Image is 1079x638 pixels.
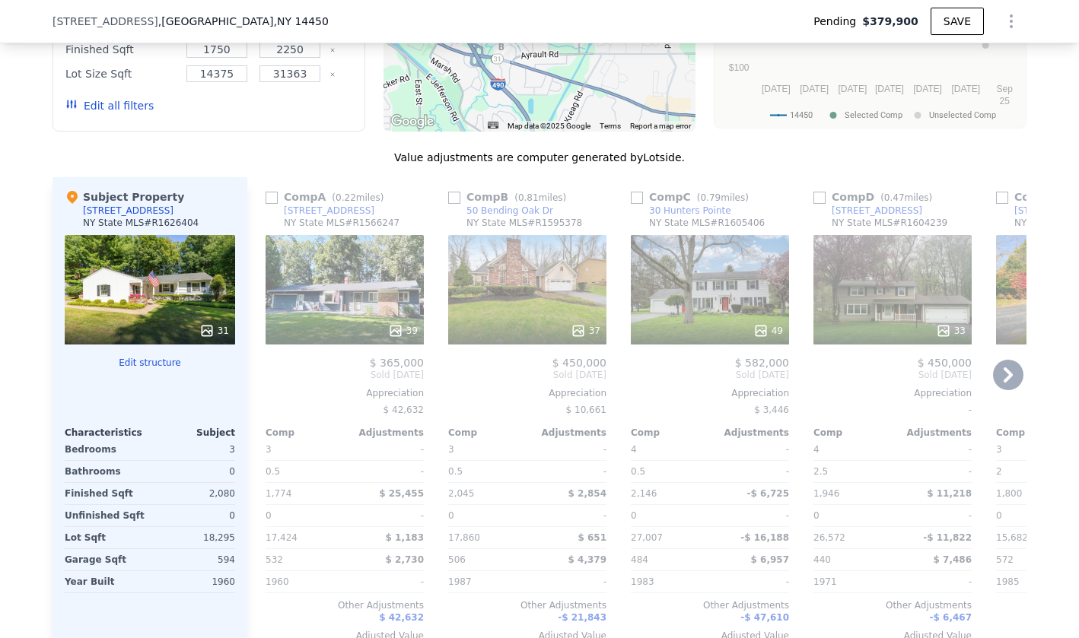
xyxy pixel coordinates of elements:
span: 4 [631,444,637,455]
div: [STREET_ADDRESS] [832,205,922,217]
span: Pending [813,14,862,29]
a: [STREET_ADDRESS] [266,205,374,217]
span: 3 [448,444,454,455]
div: Comp C [631,189,755,205]
div: Characteristics [65,427,150,439]
button: Keyboard shortcuts [488,122,498,129]
div: - [530,439,606,460]
div: - [713,439,789,460]
div: - [530,461,606,482]
div: Adjustments [527,427,606,439]
span: 0.22 [336,192,356,203]
a: Report a map error [630,122,691,130]
span: 2,146 [631,488,657,499]
div: 0.5 [266,461,342,482]
text: [DATE] [951,84,980,94]
div: - [713,571,789,592]
div: Appreciation [448,387,606,399]
div: 1960 [153,571,235,592]
div: NY State MLS # R1626404 [83,217,199,229]
div: Lot Sqft [65,527,147,548]
div: Comp [448,427,527,439]
span: 0.79 [700,192,721,203]
div: Comp [631,427,710,439]
div: 1971 [813,571,890,592]
button: Clear [329,71,336,78]
span: $ 4,379 [568,554,606,565]
span: $ 651 [578,532,606,543]
span: 0 [448,510,454,521]
span: -$ 11,822 [923,532,972,543]
span: ( miles) [326,192,390,203]
div: 50 Bending Oak Dr [466,205,553,217]
span: 1,800 [996,488,1022,499]
span: Sold [DATE] [266,369,424,381]
div: 37 [571,323,600,338]
span: 0 [996,510,1002,521]
div: 39 [388,323,418,338]
span: $ 25,455 [379,488,424,499]
span: $ 2,730 [386,554,424,565]
span: 440 [813,554,831,565]
img: Google [387,112,438,132]
span: 1,774 [266,488,291,499]
span: -$ 6,467 [930,612,972,623]
span: 0.81 [518,192,539,203]
div: - [530,571,606,592]
div: Subject [150,427,235,439]
span: $ 7,486 [934,554,972,565]
div: Finished Sqft [65,483,147,504]
div: 3 [153,439,235,460]
div: Adjustments [893,427,972,439]
div: - [713,505,789,526]
div: - [813,399,972,421]
span: -$ 21,843 [558,612,606,623]
span: Map data ©2025 Google [508,122,590,130]
span: , [GEOGRAPHIC_DATA] [158,14,329,29]
span: $ 6,957 [751,554,789,565]
div: Comp A [266,189,390,205]
div: Lot Size Sqft [65,63,177,84]
div: Comp [996,427,1075,439]
span: 0 [631,510,637,521]
span: ( miles) [874,192,938,203]
span: [STREET_ADDRESS] [53,14,158,29]
div: Appreciation [631,387,789,399]
span: 532 [266,554,283,565]
div: NY State MLS # R1604239 [832,217,947,229]
span: 15,682 [996,532,1028,543]
div: - [530,505,606,526]
div: 31 [199,323,229,338]
span: $ 1,183 [386,532,424,543]
span: 4 [813,444,820,455]
div: NY State MLS # R1595378 [466,217,582,229]
span: $ 10,661 [566,405,606,415]
span: Sold [DATE] [448,369,606,381]
div: 2.5 [813,461,890,482]
span: $ 42,632 [379,612,424,623]
span: $ 582,000 [735,357,789,369]
text: [DATE] [913,84,942,94]
div: - [896,505,972,526]
button: Show Options [996,6,1026,37]
span: 26,572 [813,532,845,543]
text: Sep [997,84,1014,94]
a: 50 Bending Oak Dr [448,205,553,217]
span: 506 [448,554,466,565]
div: 1985 [996,571,1072,592]
a: Terms (opens in new tab) [600,122,621,130]
text: [DATE] [838,84,867,94]
span: $379,900 [862,14,918,29]
div: [STREET_ADDRESS] [284,205,374,217]
div: 1983 [631,571,707,592]
a: [STREET_ADDRESS] [813,205,922,217]
div: - [896,571,972,592]
span: 3 [996,444,1002,455]
div: 2,080 [153,483,235,504]
a: 30 Hunters Pointe [631,205,731,217]
div: - [896,461,972,482]
span: 27,007 [631,532,663,543]
div: 594 [153,549,235,570]
div: Adjustments [345,427,424,439]
span: Sold [DATE] [813,369,972,381]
